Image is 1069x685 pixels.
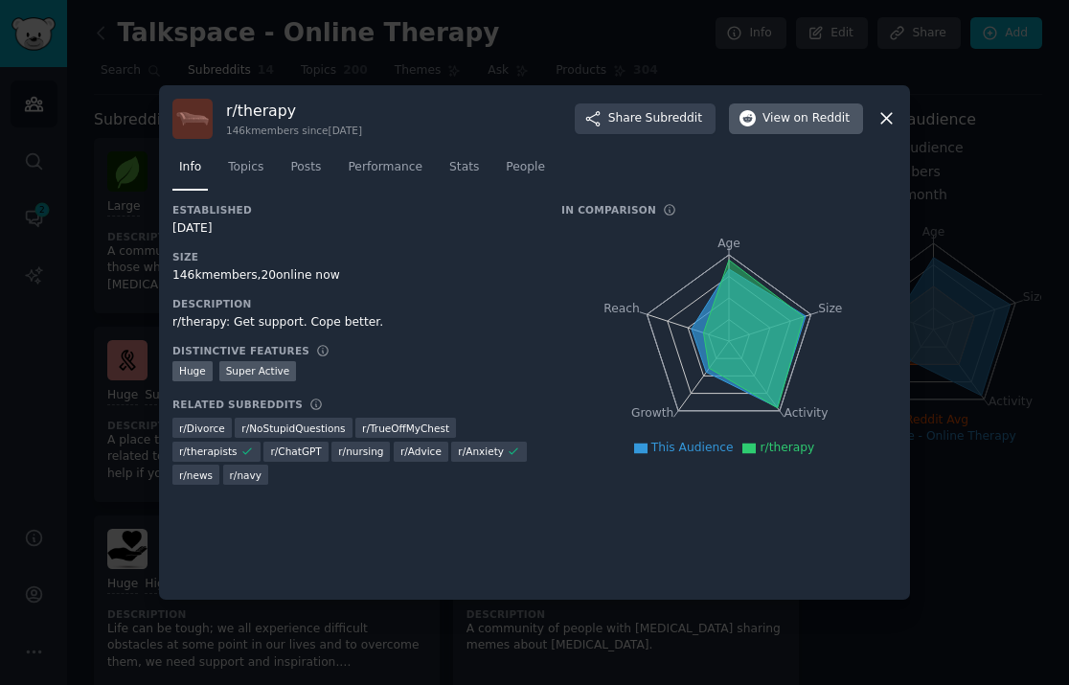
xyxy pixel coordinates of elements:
[818,301,842,314] tspan: Size
[603,301,640,314] tspan: Reach
[443,152,486,192] a: Stats
[338,445,383,458] span: r/ nursing
[219,361,297,381] div: Super Active
[172,152,208,192] a: Info
[172,297,534,310] h3: Description
[348,159,422,176] span: Performance
[400,445,442,458] span: r/ Advice
[230,468,262,482] span: r/ navy
[179,445,237,458] span: r/ therapists
[608,110,702,127] span: Share
[651,441,734,454] span: This Audience
[631,406,673,420] tspan: Growth
[241,422,345,435] span: r/ NoStupidQuestions
[717,237,740,250] tspan: Age
[290,159,321,176] span: Posts
[172,203,534,217] h3: Established
[760,441,814,454] span: r/therapy
[179,159,201,176] span: Info
[284,152,328,192] a: Posts
[785,406,829,420] tspan: Activity
[172,361,213,381] div: Huge
[575,103,716,134] button: ShareSubreddit
[226,101,362,121] h3: r/ therapy
[646,110,702,127] span: Subreddit
[172,314,534,331] div: r/therapy: Get support. Cope better.
[221,152,270,192] a: Topics
[172,250,534,263] h3: Size
[506,159,545,176] span: People
[561,203,656,217] h3: In Comparison
[458,445,504,458] span: r/ Anxiety
[762,110,850,127] span: View
[341,152,429,192] a: Performance
[449,159,479,176] span: Stats
[270,445,321,458] span: r/ ChatGPT
[226,124,362,137] div: 146k members since [DATE]
[172,220,534,238] div: [DATE]
[228,159,263,176] span: Topics
[179,422,225,435] span: r/ Divorce
[729,103,863,134] button: Viewon Reddit
[172,344,309,357] h3: Distinctive Features
[794,110,850,127] span: on Reddit
[179,468,213,482] span: r/ news
[172,398,303,411] h3: Related Subreddits
[172,267,534,285] div: 146k members, 20 online now
[362,422,449,435] span: r/ TrueOffMyChest
[172,99,213,139] img: therapy
[499,152,552,192] a: People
